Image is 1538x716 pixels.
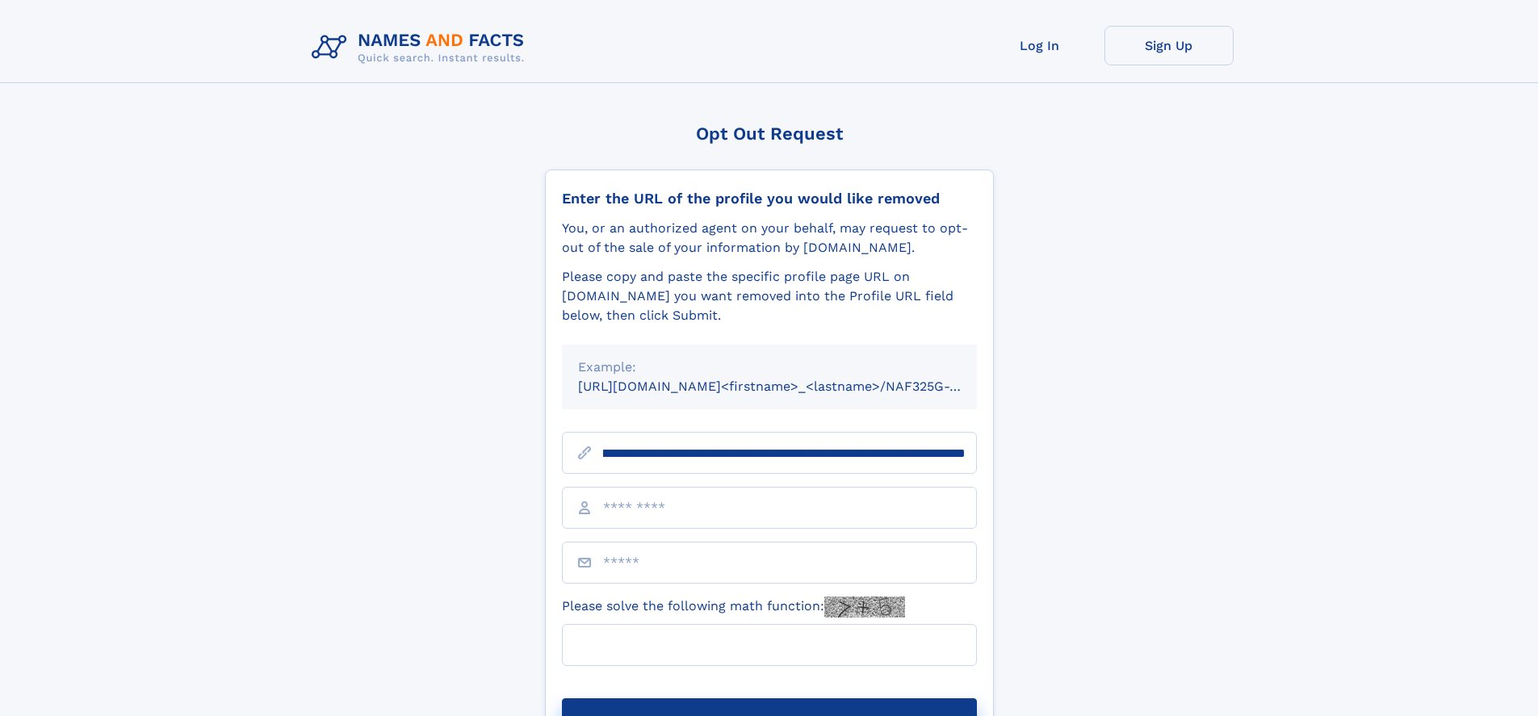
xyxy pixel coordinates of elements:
[562,190,977,207] div: Enter the URL of the profile you would like removed
[562,597,905,618] label: Please solve the following math function:
[562,267,977,325] div: Please copy and paste the specific profile page URL on [DOMAIN_NAME] you want removed into the Pr...
[305,26,538,69] img: Logo Names and Facts
[975,26,1104,65] a: Log In
[562,219,977,258] div: You, or an authorized agent on your behalf, may request to opt-out of the sale of your informatio...
[578,358,961,377] div: Example:
[578,379,1008,394] small: [URL][DOMAIN_NAME]<firstname>_<lastname>/NAF325G-xxxxxxxx
[545,124,994,144] div: Opt Out Request
[1104,26,1234,65] a: Sign Up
